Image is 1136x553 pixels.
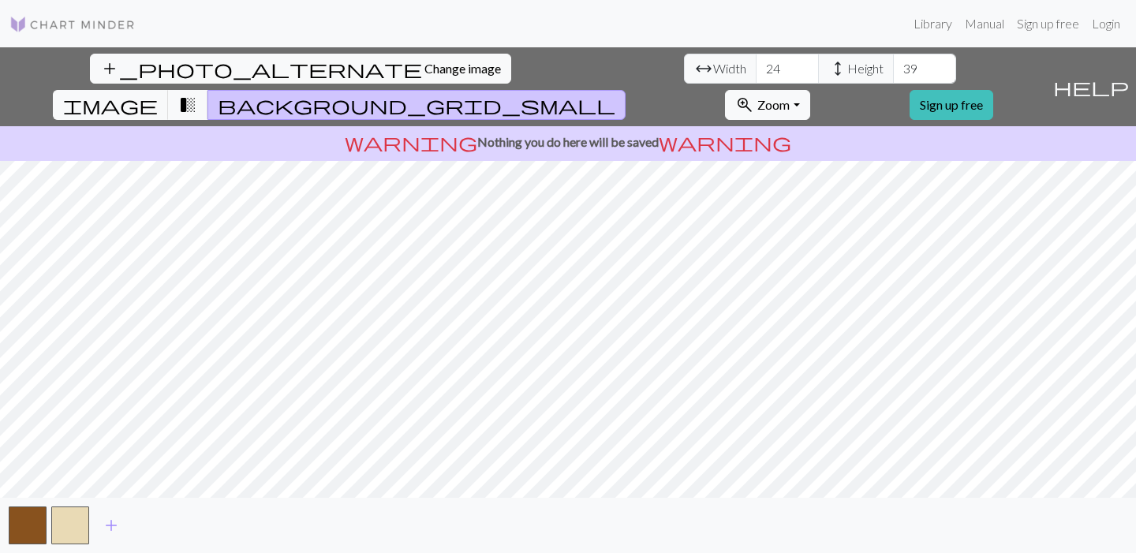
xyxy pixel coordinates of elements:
[90,54,511,84] button: Change image
[424,61,501,76] span: Change image
[218,94,615,116] span: background_grid_small
[725,90,809,120] button: Zoom
[910,90,993,120] a: Sign up free
[92,510,131,540] button: Add color
[659,131,791,153] span: warning
[178,94,197,116] span: transition_fade
[6,133,1130,151] p: Nothing you do here will be saved
[1011,8,1086,39] a: Sign up free
[9,15,136,34] img: Logo
[735,94,754,116] span: zoom_in
[1086,8,1127,39] a: Login
[847,59,884,78] span: Height
[694,58,713,80] span: arrow_range
[100,58,422,80] span: add_photo_alternate
[102,514,121,536] span: add
[1046,47,1136,126] button: Help
[345,131,477,153] span: warning
[907,8,958,39] a: Library
[828,58,847,80] span: height
[958,8,1011,39] a: Manual
[757,97,790,112] span: Zoom
[713,59,746,78] span: Width
[63,94,158,116] span: image
[1053,76,1129,98] span: help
